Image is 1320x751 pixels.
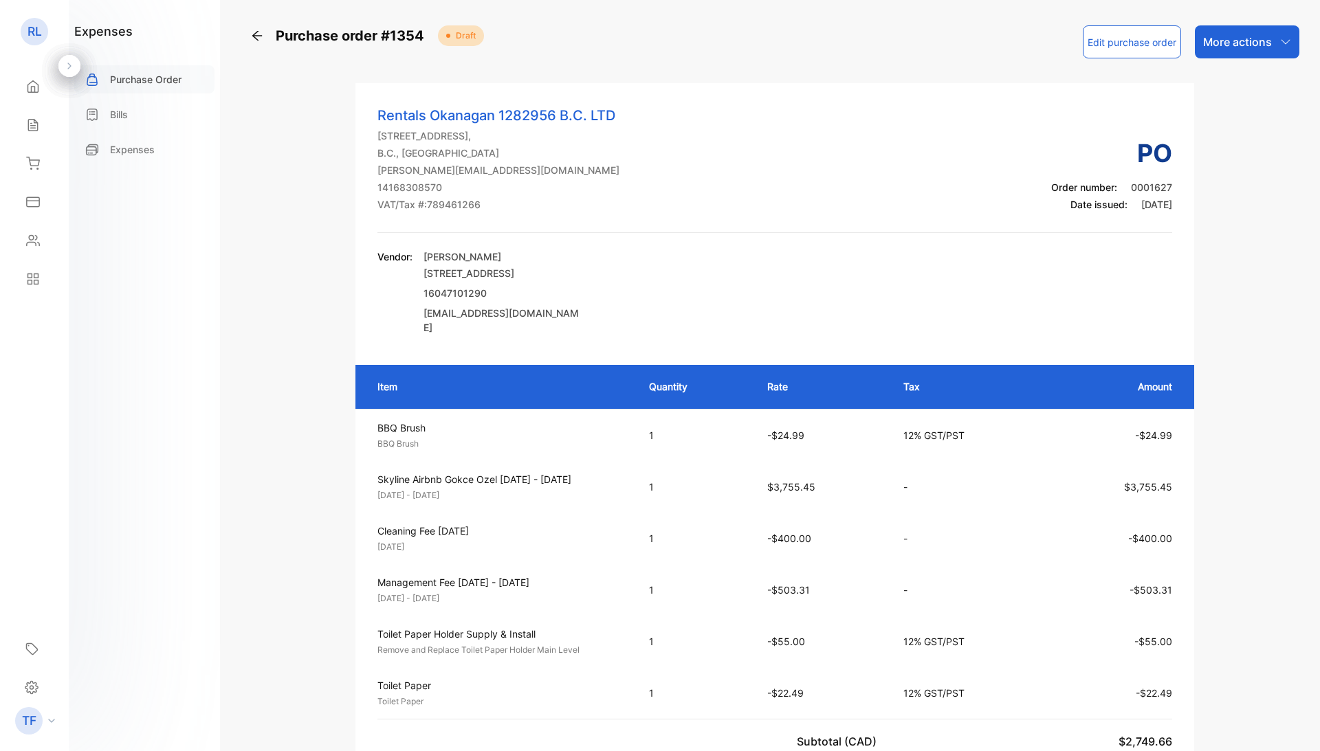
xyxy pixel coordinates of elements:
[377,163,619,177] p: [PERSON_NAME][EMAIL_ADDRESS][DOMAIN_NAME]
[649,480,740,494] p: 1
[27,23,42,41] p: RL
[423,286,582,300] p: 16047101290
[423,264,582,283] p: [STREET_ADDRESS]
[1136,687,1172,699] span: -$22.49
[767,687,804,699] span: -$22.49
[377,249,412,264] p: Vendor:
[649,379,740,394] p: Quantity
[1134,636,1172,647] span: -$55.00
[377,180,619,194] p: 14168308570
[377,146,619,160] p: B.C., [GEOGRAPHIC_DATA]
[450,30,476,42] span: Draft
[377,421,624,435] p: BBQ Brush
[649,531,740,546] p: 1
[74,65,214,93] a: Purchase Order
[767,481,815,493] span: $3,755.45
[22,712,36,730] p: TF
[377,379,621,394] p: Item
[377,644,624,656] p: Remove and Replace Toilet Paper Holder Main Level
[423,306,582,335] p: [EMAIL_ADDRESS][DOMAIN_NAME]
[649,583,740,597] p: 1
[1128,533,1172,544] span: -$400.00
[767,636,805,647] span: -$55.00
[423,249,582,264] p: [PERSON_NAME]
[377,472,624,486] p: Skyline Airbnb Gokce Ozel [DATE] - [DATE]
[767,379,876,394] p: Rate
[649,428,740,442] p: 1
[377,438,624,450] p: BBQ Brush
[903,379,1035,394] p: Tax
[1141,199,1172,210] span: [DATE]
[377,197,619,212] p: VAT/Tax #: 789461266
[903,480,1035,494] p: -
[903,531,1035,546] p: -
[377,524,624,538] p: Cleaning Fee [DATE]
[1062,379,1172,394] p: Amount
[110,107,128,122] p: Bills
[110,72,181,87] p: Purchase Order
[649,686,740,700] p: 1
[377,541,624,553] p: [DATE]
[1130,584,1172,596] span: -$503.31
[1083,25,1181,58] button: Edit purchase order
[649,634,740,649] p: 1
[377,489,624,502] p: [DATE] - [DATE]
[377,627,624,641] p: Toilet Paper Holder Supply & Install
[1051,180,1172,194] p: Order number:
[377,575,624,590] p: Management Fee [DATE] - [DATE]
[377,592,624,605] p: [DATE] - [DATE]
[903,686,1035,700] p: 12% GST/PST
[11,5,52,47] button: Open LiveChat chat widget
[1051,135,1172,172] h3: PO
[74,22,133,41] h1: expenses
[767,429,804,441] span: -$24.99
[1119,735,1172,748] span: $2,749.66
[1131,181,1172,193] span: 0001627
[1051,197,1172,212] p: Date issued:
[110,142,155,157] p: Expenses
[1203,34,1272,50] p: More actions
[767,533,811,544] span: -$400.00
[903,428,1035,442] p: 12% GST/PST
[903,634,1035,649] p: 12% GST/PST
[767,584,810,596] span: -$503.31
[377,105,619,126] p: Rentals Okanagan 1282956 B.C. LTD
[1135,429,1172,441] span: -$24.99
[797,733,882,750] p: Subtotal (CAD)
[276,25,432,46] span: Purchase order #1354
[74,100,214,128] a: Bills
[74,135,214,164] a: Expenses
[1195,25,1299,58] button: More actions
[377,678,624,693] p: Toilet Paper
[377,695,624,708] p: Toilet Paper
[1124,481,1172,493] span: $3,755.45
[377,128,619,143] p: [STREET_ADDRESS],
[903,583,1035,597] p: -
